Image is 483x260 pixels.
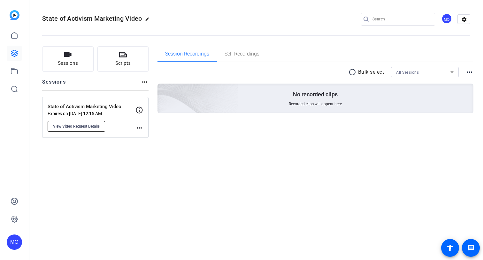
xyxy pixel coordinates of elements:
p: No recorded clips [293,91,338,98]
span: All Sessions [396,70,419,75]
div: MO [441,13,452,24]
img: blue-gradient.svg [10,10,19,20]
span: View Video Request Details [53,124,100,129]
img: embarkstudio-empty-session.png [86,20,238,159]
span: Recorded clips will appear here [289,101,342,107]
mat-icon: accessibility [446,244,454,252]
mat-icon: more_horiz [135,124,143,132]
h2: Sessions [42,78,66,90]
mat-icon: settings [458,15,471,24]
span: State of Activism Marketing Video [42,15,142,22]
mat-icon: radio_button_unchecked [349,68,358,76]
span: Scripts [115,60,131,67]
p: State of Activism Marketing Video [48,103,135,110]
span: Self Recordings [225,51,259,56]
div: MO [7,234,22,250]
button: Sessions [42,46,94,72]
mat-icon: message [467,244,475,252]
span: Sessions [58,60,78,67]
p: Expires on [DATE] 12:15 AM [48,111,135,116]
button: Scripts [97,46,149,72]
p: Bulk select [358,68,384,76]
mat-icon: more_horiz [141,78,149,86]
button: View Video Request Details [48,121,105,132]
span: Session Recordings [165,51,209,56]
ngx-avatar: Maura Olson [441,13,453,25]
mat-icon: edit [145,17,153,25]
input: Search [372,15,430,23]
mat-icon: more_horiz [466,68,473,76]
